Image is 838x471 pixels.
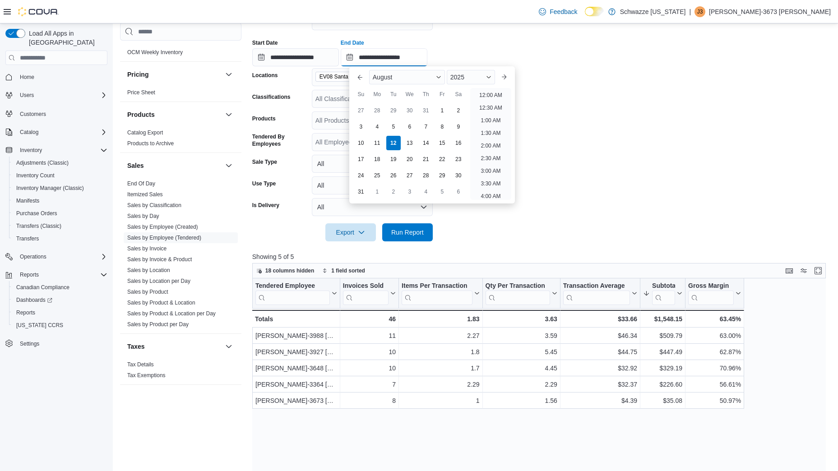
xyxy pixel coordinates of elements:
[563,282,630,291] div: Transaction Average
[343,330,396,341] div: 11
[354,136,368,150] div: day-10
[252,158,277,166] label: Sale Type
[20,111,46,118] span: Customers
[16,338,43,349] a: Settings
[13,157,72,168] a: Adjustments (Classic)
[451,87,466,102] div: Sa
[652,282,675,291] div: Subtotal
[343,346,396,357] div: 10
[252,39,278,46] label: Start Date
[20,147,42,154] span: Inventory
[643,379,682,390] div: $226.60
[688,363,741,374] div: 70.96%
[255,282,337,305] button: Tendered Employee
[13,320,67,331] a: [US_STATE] CCRS
[127,129,163,136] a: Catalog Export
[450,74,464,81] span: 2025
[403,152,417,166] div: day-20
[16,145,46,156] button: Inventory
[563,379,637,390] div: $32.37
[127,342,222,351] button: Taxes
[451,136,466,150] div: day-16
[16,284,69,291] span: Canadian Compliance
[127,299,195,306] span: Sales by Product & Location
[435,120,449,134] div: day-8
[373,74,393,81] span: August
[13,233,107,244] span: Transfers
[476,90,506,101] li: 12:00 AM
[127,289,168,295] a: Sales by Product
[477,128,504,139] li: 1:30 AM
[451,168,466,183] div: day-30
[127,321,189,328] span: Sales by Product per Day
[354,103,368,118] div: day-27
[127,223,198,231] span: Sales by Employee (Created)
[9,169,111,182] button: Inventory Count
[13,221,107,231] span: Transfers (Classic)
[688,314,741,324] div: 63.45%
[13,282,107,293] span: Canadian Compliance
[402,395,480,406] div: 1
[13,282,73,293] a: Canadian Compliance
[694,6,705,17] div: John-3673 Montoya
[563,346,637,357] div: $44.75
[127,300,195,306] a: Sales by Product & Location
[252,48,339,66] input: Press the down key to open a popover containing a calendar.
[252,115,276,122] label: Products
[312,155,433,173] button: All
[643,346,682,357] div: $447.49
[585,7,604,16] input: Dark Mode
[127,129,163,136] span: Catalog Export
[120,359,241,384] div: Taxes
[127,202,181,208] a: Sales by Classification
[402,282,472,305] div: Items Per Transaction
[16,309,35,316] span: Reports
[688,282,734,305] div: Gross Margin
[370,136,384,150] div: day-11
[127,342,145,351] h3: Taxes
[13,208,107,219] span: Purchase Orders
[477,178,504,189] li: 3:30 AM
[485,363,557,374] div: 4.45
[497,70,511,84] button: Next month
[353,102,467,200] div: August, 2025
[402,314,480,324] div: 1.83
[370,103,384,118] div: day-28
[16,251,107,262] span: Operations
[9,220,111,232] button: Transfers (Classic)
[485,395,557,406] div: 1.56
[477,140,504,151] li: 2:00 AM
[9,207,111,220] button: Purchase Orders
[343,282,396,305] button: Invoices Sold
[127,234,201,241] span: Sales by Employee (Tendered)
[688,346,741,357] div: 62.87%
[403,185,417,199] div: day-3
[13,183,88,194] a: Inventory Manager (Classic)
[343,282,389,291] div: Invoices Sold
[688,282,741,305] button: Gross Margin
[127,310,216,317] a: Sales by Product & Location per Day
[470,88,511,200] ul: Time
[120,127,241,152] div: Products
[353,70,367,84] button: Previous Month
[563,282,630,305] div: Transaction Average
[485,346,557,357] div: 5.45
[485,282,550,305] div: Qty Per Transaction
[9,319,111,332] button: [US_STATE] CCRS
[13,221,65,231] a: Transfers (Classic)
[343,395,396,406] div: 8
[16,108,107,119] span: Customers
[341,39,364,46] label: End Date
[402,363,480,374] div: 1.7
[402,346,480,357] div: 1.8
[255,346,337,357] div: [PERSON_NAME]-3927 [PERSON_NAME]
[255,282,330,291] div: Tendered Employee
[2,107,111,120] button: Customers
[485,379,557,390] div: 2.29
[13,157,107,168] span: Adjustments (Classic)
[120,47,241,61] div: OCM
[312,198,433,216] button: All
[16,210,57,217] span: Purchase Orders
[252,133,308,148] label: Tendered By Employees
